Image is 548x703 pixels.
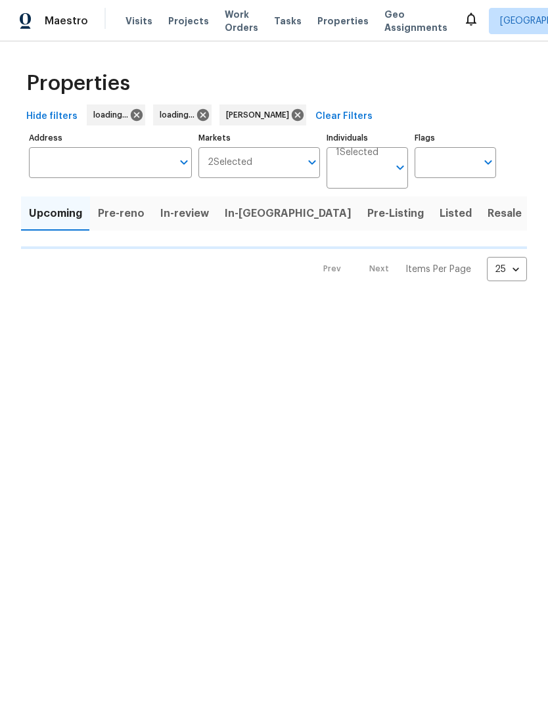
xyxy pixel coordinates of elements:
label: Address [29,134,192,142]
span: Projects [168,14,209,28]
button: Clear Filters [310,104,378,129]
p: Items Per Page [405,263,471,276]
nav: Pagination Navigation [311,257,527,281]
span: Hide filters [26,108,78,125]
label: Markets [198,134,321,142]
span: Tasks [274,16,302,26]
div: 25 [487,252,527,286]
label: Flags [415,134,496,142]
span: Resale [488,204,522,223]
span: Visits [126,14,152,28]
span: Work Orders [225,8,258,34]
button: Open [175,153,193,171]
button: Open [391,158,409,177]
button: Hide filters [21,104,83,129]
span: Pre-Listing [367,204,424,223]
span: Properties [317,14,369,28]
span: Pre-reno [98,204,145,223]
span: Listed [440,204,472,223]
div: loading... [153,104,212,125]
button: Open [479,153,497,171]
span: Properties [26,77,130,90]
span: 1 Selected [336,147,378,158]
span: [PERSON_NAME] [226,108,294,122]
span: In-[GEOGRAPHIC_DATA] [225,204,352,223]
div: loading... [87,104,145,125]
span: 2 Selected [208,157,252,168]
span: loading... [160,108,200,122]
span: In-review [160,204,209,223]
div: [PERSON_NAME] [219,104,306,125]
button: Open [303,153,321,171]
span: loading... [93,108,133,122]
span: Geo Assignments [384,8,447,34]
span: Clear Filters [315,108,373,125]
span: Maestro [45,14,88,28]
label: Individuals [327,134,408,142]
span: Upcoming [29,204,82,223]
